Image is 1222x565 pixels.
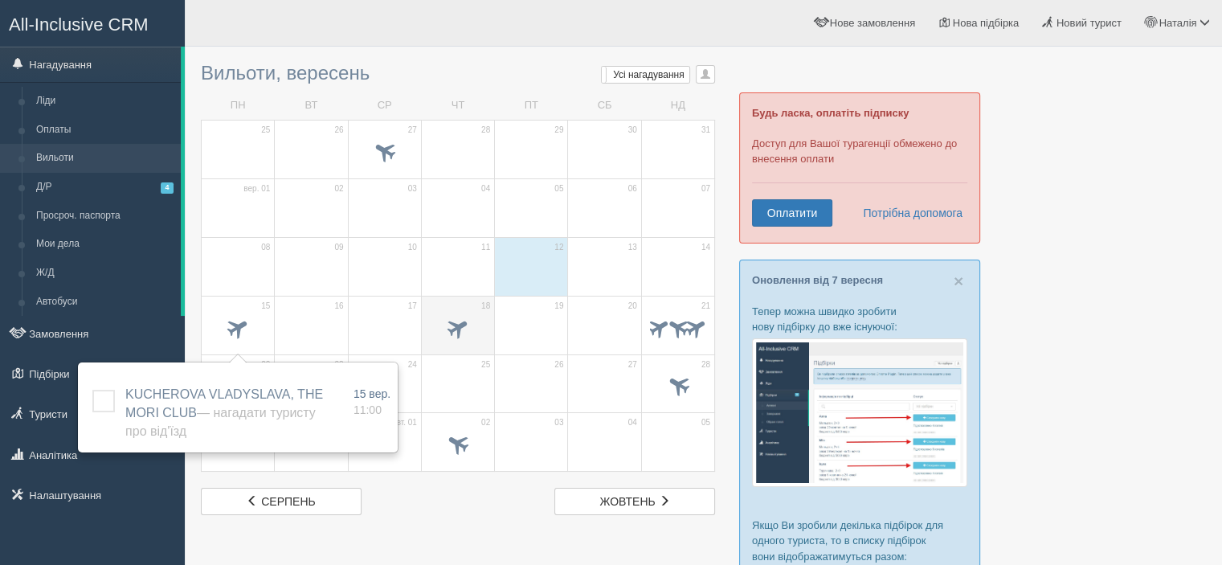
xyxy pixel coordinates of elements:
span: серпень [261,495,315,508]
a: Потрібна допомога [852,199,963,227]
a: Оплатити [752,199,832,227]
a: Оплаты [29,116,181,145]
span: 25 [481,359,490,371]
span: 12 [554,242,563,253]
a: KUCHEROVA VLADYSLAVA, THE MORI CLUB— Нагадати туристу про від'їзд [125,387,323,438]
span: Нова підбірка [953,17,1020,29]
span: 27 [408,125,417,136]
span: 24 [408,359,417,371]
span: KUCHEROVA VLADYSLAVA, THE MORI CLUB [125,387,323,438]
span: 14 [701,242,710,253]
span: 04 [628,417,637,428]
a: жовтень [554,488,715,515]
td: ПТ [495,92,568,120]
span: 10 [408,242,417,253]
span: 4 [161,182,174,193]
span: 15 [261,301,270,312]
td: СБ [568,92,641,120]
span: 23 [334,359,343,371]
a: 15 вер. 11:00 [354,386,390,418]
span: 26 [334,125,343,136]
span: 18 [481,301,490,312]
span: 28 [701,359,710,371]
a: Ліди [29,87,181,116]
span: 22 [261,359,270,371]
a: Мои дела [29,230,181,259]
span: 20 [628,301,637,312]
span: 31 [701,125,710,136]
span: 27 [628,359,637,371]
span: 11:00 [354,403,382,416]
p: Якщо Ви зробили декілька підбірок для одного туриста, то в списку підбірок вони відображатимуться... [752,518,967,563]
button: Close [954,272,963,289]
a: Вильоти [29,144,181,173]
span: Новий турист [1056,17,1122,29]
span: 11 [481,242,490,253]
td: НД [641,92,714,120]
span: 05 [554,183,563,194]
span: — Нагадати туристу про від'їзд [125,406,316,438]
span: 29 [554,125,563,136]
span: 28 [481,125,490,136]
span: 04 [481,183,490,194]
img: %D0%BF%D1%96%D0%B4%D0%B1%D1%96%D1%80%D0%BA%D0%B0-%D1%82%D1%83%D1%80%D0%B8%D1%81%D1%82%D1%83-%D1%8... [752,338,967,487]
span: 03 [408,183,417,194]
a: Просроч. паспорта [29,202,181,231]
span: 25 [261,125,270,136]
span: Усі нагадування [613,69,685,80]
span: 15 вер. [354,387,390,400]
td: СР [348,92,421,120]
div: Доступ для Вашої турагенції обмежено до внесення оплати [739,92,980,244]
span: 30 [628,125,637,136]
span: 08 [261,242,270,253]
span: 17 [408,301,417,312]
a: серпень [201,488,362,515]
td: ПН [202,92,275,120]
span: Нове замовлення [830,17,915,29]
p: Тепер можна швидко зробити нову підбірку до вже існуючої: [752,304,967,334]
span: 09 [334,242,343,253]
span: × [954,272,963,290]
b: Будь ласка, оплатіть підписку [752,107,909,119]
span: жовтень [600,495,656,508]
span: 02 [481,417,490,428]
span: 06 [628,183,637,194]
span: 13 [628,242,637,253]
a: Автобуси [29,288,181,317]
span: 21 [701,301,710,312]
span: жовт. 01 [386,417,417,428]
a: Ж/Д [29,259,181,288]
span: вер. 01 [243,183,270,194]
span: All-Inclusive CRM [9,14,149,35]
a: All-Inclusive CRM [1,1,184,45]
span: 05 [701,417,710,428]
span: 03 [554,417,563,428]
span: 07 [701,183,710,194]
span: 26 [554,359,563,371]
span: 02 [334,183,343,194]
a: Д/Р4 [29,173,181,202]
td: ЧТ [421,92,494,120]
span: Наталія [1159,17,1196,29]
h3: Вильоти, вересень [201,63,715,84]
span: 16 [334,301,343,312]
a: Оновлення від 7 вересня [752,274,883,286]
span: 19 [554,301,563,312]
td: ВТ [275,92,348,120]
